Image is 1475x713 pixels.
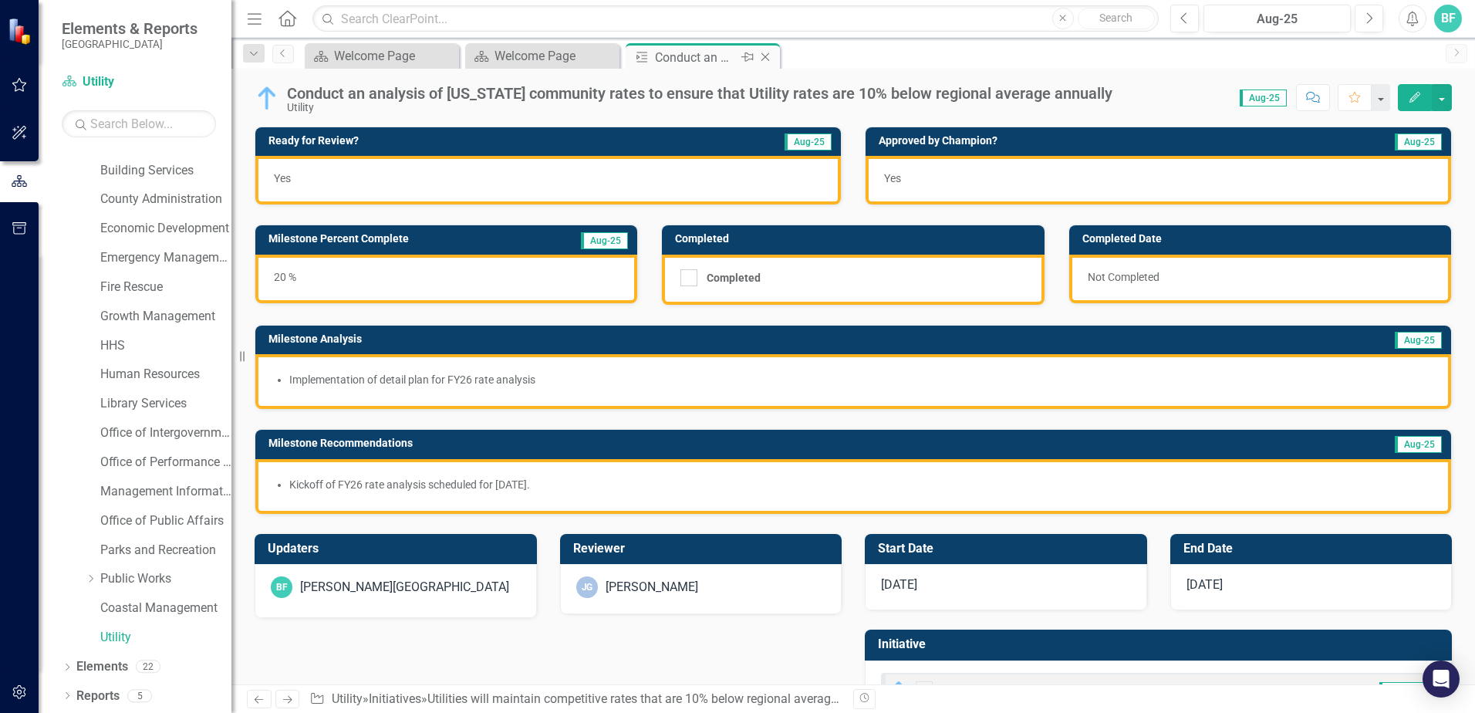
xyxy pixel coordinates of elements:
[1183,542,1445,556] h3: End Date
[268,233,537,245] h3: Milestone Percent Complete
[127,689,152,702] div: 5
[1240,90,1287,106] span: Aug-25
[100,191,231,208] a: County Administration
[62,73,216,91] a: Utility
[332,691,363,706] a: Utility
[1203,5,1351,32] button: Aug-25
[100,512,231,530] a: Office of Public Affairs
[884,172,901,184] span: Yes
[255,86,279,110] img: In Progress
[309,46,455,66] a: Welcome Page
[100,483,231,501] a: Management Information Systems
[76,688,120,705] a: Reports
[100,542,231,559] a: Parks and Recreation
[274,172,291,184] span: Yes
[1099,12,1132,24] span: Search
[1289,682,1360,697] small: [DATE] - [DATE]
[878,542,1139,556] h3: Start Date
[268,542,529,556] h3: Updaters
[100,629,231,647] a: Utility
[494,46,616,66] div: Welcome Page
[100,220,231,238] a: Economic Development
[581,232,628,249] span: Aug-25
[8,18,35,45] img: ClearPoint Strategy
[287,102,1112,113] div: Utility
[1423,661,1460,698] div: Open Intercom Messenger
[879,135,1279,147] h3: Approved by Champion?
[100,279,231,296] a: Fire Rescue
[100,249,231,267] a: Emergency Management
[268,438,1147,449] h3: Milestone Recommendations
[1434,5,1462,32] button: BF
[1395,436,1442,453] span: Aug-25
[289,372,1433,387] li: Implementation of detail plan for FY26 rate analysis
[300,579,509,596] div: [PERSON_NAME][GEOGRAPHIC_DATA]
[427,691,840,706] a: Utilities will maintain competitive rates that are 10% below regional average.
[675,233,1036,245] h3: Completed
[62,110,216,137] input: Search Below...
[268,135,636,147] h3: Ready for Review?
[312,5,1159,32] input: Search ClearPoint...
[334,46,455,66] div: Welcome Page
[271,576,292,598] div: BF
[100,162,231,180] a: Building Services
[100,308,231,326] a: Growth Management
[100,424,231,442] a: Office of Intergovernmental Affairs
[1186,577,1223,592] span: [DATE]
[62,19,197,38] span: Elements & Reports
[576,576,598,598] div: JG
[268,333,1041,345] h3: Milestone Analysis
[62,38,197,50] small: [GEOGRAPHIC_DATA]
[136,661,160,674] div: 22
[255,255,637,303] div: 20 %
[1069,255,1451,303] div: Not Completed
[309,691,842,708] div: » » »
[1395,332,1442,349] span: Aug-25
[100,454,231,471] a: Office of Performance & Transparency
[289,477,1433,492] li: Kickoff of FY26 rate analysis scheduled for [DATE].
[100,570,231,588] a: Public Works
[100,337,231,355] a: HHS
[655,48,737,67] div: Conduct an analysis of [US_STATE] community rates to ensure that Utility rates are 10% below regi...
[881,577,917,592] span: [DATE]
[573,542,835,556] h3: Reviewer
[1082,233,1443,245] h3: Completed Date
[1209,10,1345,29] div: Aug-25
[606,579,698,596] div: [PERSON_NAME]
[287,85,1112,102] div: Conduct an analysis of [US_STATE] community rates to ensure that Utility rates are 10% below regi...
[1078,8,1155,29] button: Search
[878,637,1444,651] h3: Initiative
[100,600,231,617] a: Coastal Management
[1379,682,1426,699] span: Aug-25
[100,366,231,384] a: Human Resources
[100,395,231,413] a: Library Services
[785,133,832,150] span: Aug-25
[889,681,908,699] img: In Progress
[469,46,616,66] a: Welcome Page
[369,691,421,706] a: Initiatives
[76,658,128,676] a: Elements
[1395,133,1442,150] span: Aug-25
